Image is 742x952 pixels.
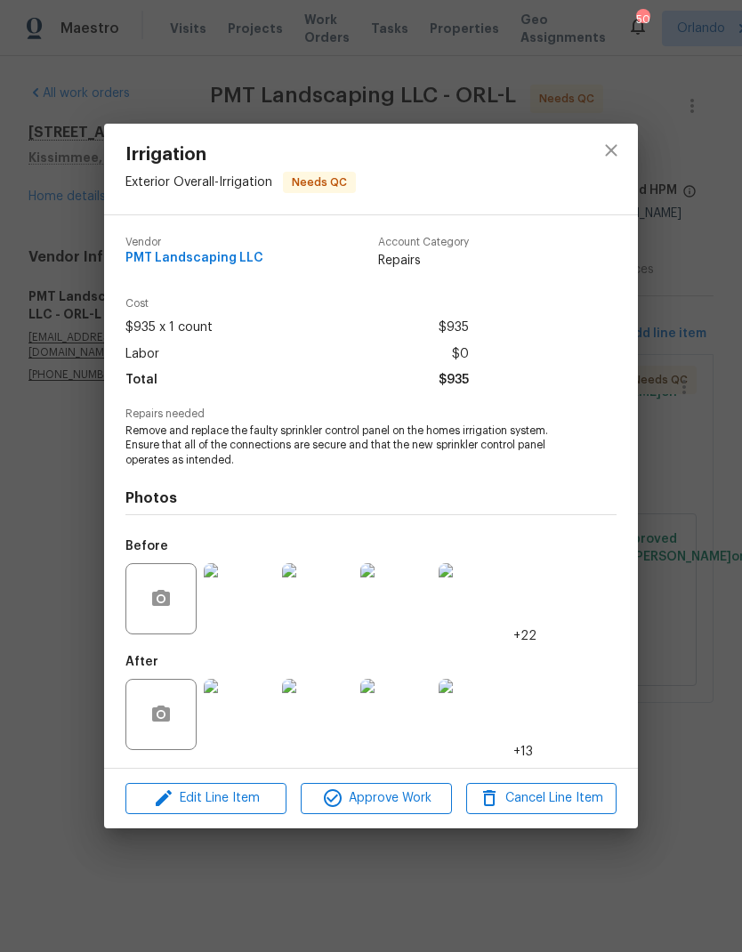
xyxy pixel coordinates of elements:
[125,237,263,248] span: Vendor
[125,252,263,265] span: PMT Landscaping LLC
[590,129,633,172] button: close
[125,424,568,468] span: Remove and replace the faulty sprinkler control panel on the homes irrigation system. Ensure that...
[125,315,213,341] span: $935 x 1 count
[125,298,469,310] span: Cost
[636,11,649,28] div: 50
[125,489,617,507] h4: Photos
[301,783,451,814] button: Approve Work
[125,176,272,189] span: Exterior Overall - Irrigation
[131,787,281,810] span: Edit Line Item
[125,783,286,814] button: Edit Line Item
[125,656,158,668] h5: After
[285,173,354,191] span: Needs QC
[513,627,536,645] span: +22
[439,367,469,393] span: $935
[452,342,469,367] span: $0
[439,315,469,341] span: $935
[125,367,157,393] span: Total
[125,145,356,165] span: Irrigation
[466,783,617,814] button: Cancel Line Item
[378,237,469,248] span: Account Category
[378,252,469,270] span: Repairs
[125,540,168,553] h5: Before
[125,408,617,420] span: Repairs needed
[125,342,159,367] span: Labor
[472,787,611,810] span: Cancel Line Item
[306,787,446,810] span: Approve Work
[513,743,533,761] span: +13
